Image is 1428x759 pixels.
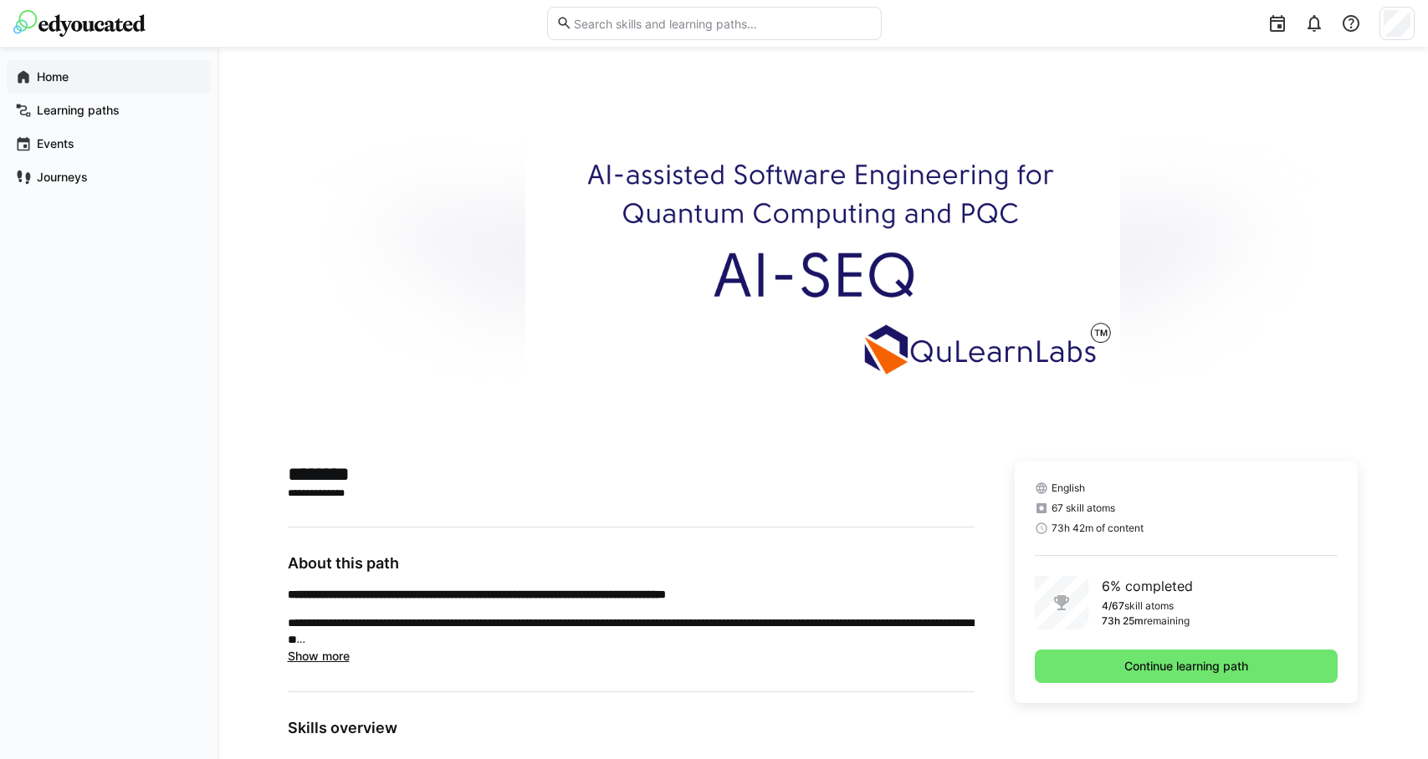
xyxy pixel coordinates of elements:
[1102,599,1124,613] p: 4/67
[1124,599,1174,613] p: skill atoms
[1052,522,1144,535] span: 73h 42m of content
[1035,649,1338,683] button: Continue learning path
[288,554,975,573] h3: About this path
[288,649,350,663] span: Show more
[1052,481,1085,495] span: English
[1102,614,1144,628] p: 73h 25m
[1122,658,1251,675] span: Continue learning path
[1052,502,1115,515] span: 67 skill atoms
[288,719,975,737] h3: Skills overview
[1102,576,1193,596] p: 6% completed
[572,16,872,31] input: Search skills and learning paths…
[1144,614,1190,628] p: remaining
